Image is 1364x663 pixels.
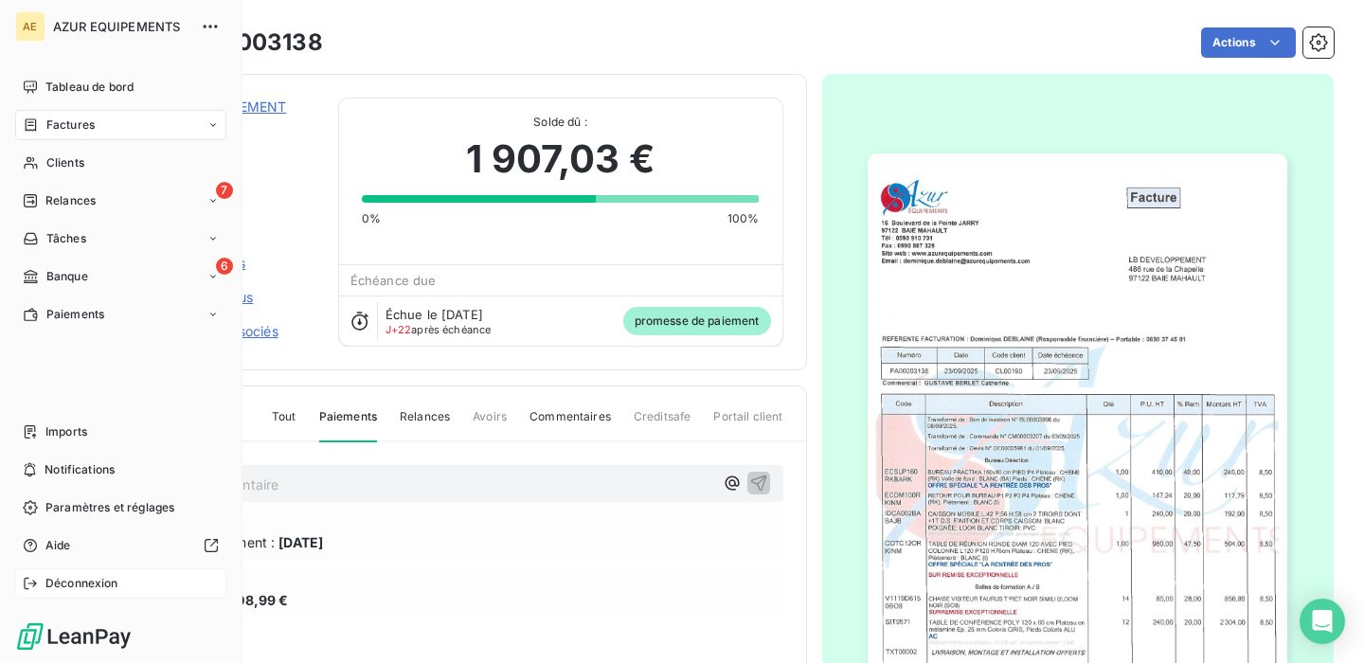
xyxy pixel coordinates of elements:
span: Relances [45,192,96,209]
h3: FA00003138 [177,26,323,60]
span: Avoirs [473,408,507,440]
span: Imports [45,423,87,440]
span: 1 907,03 € [466,131,655,188]
img: Logo LeanPay [15,621,133,652]
span: Commentaires [529,408,611,440]
span: Notifications [45,461,115,478]
span: Portail client [713,408,782,440]
span: 6 [216,258,233,275]
span: Clients [46,154,84,171]
span: Relances [400,408,450,440]
span: Déconnexion [45,575,118,592]
span: 0% [362,210,381,227]
span: Factures [46,116,95,134]
span: Tableau de bord [45,79,134,96]
span: Creditsafe [634,408,691,440]
span: Tâches [46,230,86,247]
span: 2 708,99 € [217,590,289,610]
span: Solde dû : [362,114,760,131]
div: Open Intercom Messenger [1300,599,1345,644]
span: promesse de paiement [623,307,771,335]
div: AE [15,11,45,42]
span: Paramètres et réglages [45,499,174,516]
span: Banque [46,268,88,285]
span: Paiements [46,306,104,323]
a: Aide [15,530,226,561]
span: J+22 [386,323,412,336]
span: Tout [272,408,296,440]
button: Actions [1201,27,1296,58]
span: 100% [727,210,760,227]
span: après échéance [386,324,492,335]
span: [DATE] [278,532,323,552]
span: Échéance due [350,273,437,288]
span: 7 [216,182,233,199]
span: AZUR EQUIPEMENTS [53,19,189,34]
span: Échue le [DATE] [386,307,483,322]
span: Paiements [319,408,377,442]
span: Aide [45,537,71,554]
